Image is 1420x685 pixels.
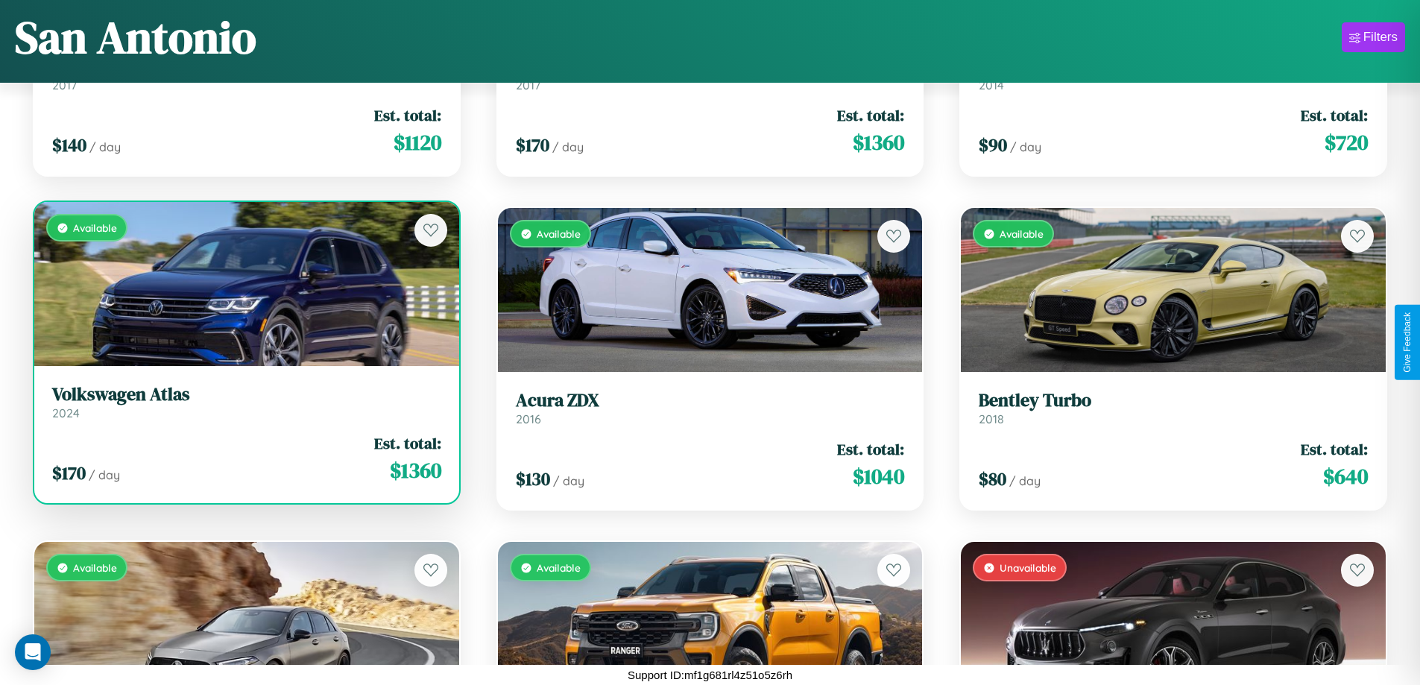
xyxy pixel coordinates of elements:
[1323,461,1368,491] span: $ 640
[1342,22,1405,52] button: Filters
[390,455,441,485] span: $ 1360
[979,411,1004,426] span: 2018
[1363,30,1398,45] div: Filters
[516,467,550,491] span: $ 130
[979,390,1368,426] a: Bentley Turbo2018
[552,139,584,154] span: / day
[853,461,904,491] span: $ 1040
[1000,561,1056,574] span: Unavailable
[73,221,117,234] span: Available
[1000,227,1044,240] span: Available
[979,390,1368,411] h3: Bentley Turbo
[52,405,80,420] span: 2024
[52,78,77,92] span: 2017
[1010,139,1041,154] span: / day
[537,561,581,574] span: Available
[15,634,51,670] div: Open Intercom Messenger
[89,467,120,482] span: / day
[516,133,549,157] span: $ 170
[516,411,541,426] span: 2016
[1009,473,1041,488] span: / day
[1301,104,1368,126] span: Est. total:
[374,104,441,126] span: Est. total:
[537,227,581,240] span: Available
[553,473,584,488] span: / day
[89,139,121,154] span: / day
[394,127,441,157] span: $ 1120
[979,78,1004,92] span: 2014
[52,133,86,157] span: $ 140
[1402,312,1413,373] div: Give Feedback
[52,461,86,485] span: $ 170
[73,561,117,574] span: Available
[15,7,256,68] h1: San Antonio
[853,127,904,157] span: $ 1360
[516,390,905,411] h3: Acura ZDX
[979,133,1007,157] span: $ 90
[516,390,905,426] a: Acura ZDX2016
[52,384,441,405] h3: Volkswagen Atlas
[52,384,441,420] a: Volkswagen Atlas2024
[628,665,792,685] p: Support ID: mf1g681rl4z51o5z6rh
[837,104,904,126] span: Est. total:
[516,78,540,92] span: 2017
[1325,127,1368,157] span: $ 720
[837,438,904,460] span: Est. total:
[374,432,441,454] span: Est. total:
[979,467,1006,491] span: $ 80
[1301,438,1368,460] span: Est. total:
